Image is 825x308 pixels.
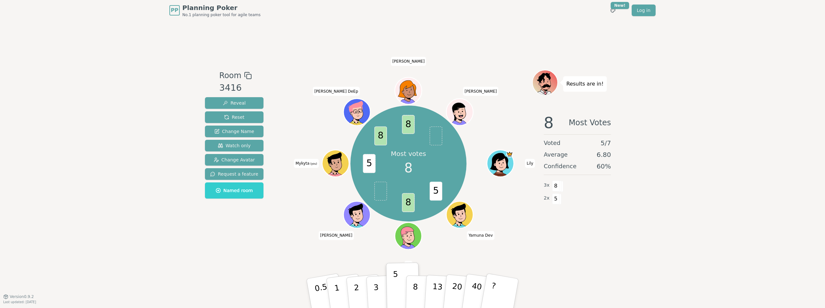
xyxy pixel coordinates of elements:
[404,158,412,178] span: 8
[374,127,387,146] span: 8
[294,159,319,168] span: Click to change your name
[430,182,442,201] span: 5
[544,150,568,159] span: Average
[544,115,554,130] span: 8
[544,195,550,202] span: 2 x
[205,111,263,123] button: Reset
[467,231,494,240] span: Click to change your name
[171,6,178,14] span: PP
[309,162,317,165] span: (you)
[214,128,254,135] span: Change Name
[544,182,550,189] span: 3 x
[463,87,498,96] span: Click to change your name
[224,114,244,120] span: Reset
[363,154,376,173] span: 5
[544,162,576,171] span: Confidence
[3,294,34,299] button: Version0.9.2
[216,187,253,194] span: Named room
[219,70,241,81] span: Room
[391,57,426,66] span: Click to change your name
[169,3,261,17] a: PPPlanning PokerNo.1 planning poker tool for agile teams
[391,149,426,158] p: Most votes
[205,97,263,109] button: Reveal
[601,139,611,148] span: 5 / 7
[205,140,263,151] button: Watch only
[318,231,354,240] span: Click to change your name
[214,157,255,163] span: Change Avatar
[552,180,560,191] span: 8
[404,261,413,270] span: Click to change your name
[205,168,263,180] button: Request a feature
[223,100,246,106] span: Reveal
[611,2,629,9] div: New!
[402,115,415,134] span: 8
[552,193,560,204] span: 5
[323,151,348,176] button: Click to change your avatar
[569,115,611,130] span: Most Votes
[313,87,359,96] span: Click to change your name
[566,79,604,88] p: Results are in!
[525,159,535,168] span: Click to change your name
[607,5,619,16] button: New!
[597,162,611,171] span: 60 %
[596,150,611,159] span: 6.80
[205,182,263,199] button: Named room
[507,151,513,158] span: Lily is the host
[205,154,263,166] button: Change Avatar
[182,12,261,17] span: No.1 planning poker tool for agile teams
[632,5,656,16] a: Log in
[210,171,258,177] span: Request a feature
[219,81,252,95] div: 3416
[10,294,34,299] span: Version 0.9.2
[218,142,251,149] span: Watch only
[544,139,561,148] span: Voted
[182,3,261,12] span: Planning Poker
[393,270,399,304] p: 5
[402,193,415,212] span: 8
[205,126,263,137] button: Change Name
[3,300,36,304] span: Last updated: [DATE]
